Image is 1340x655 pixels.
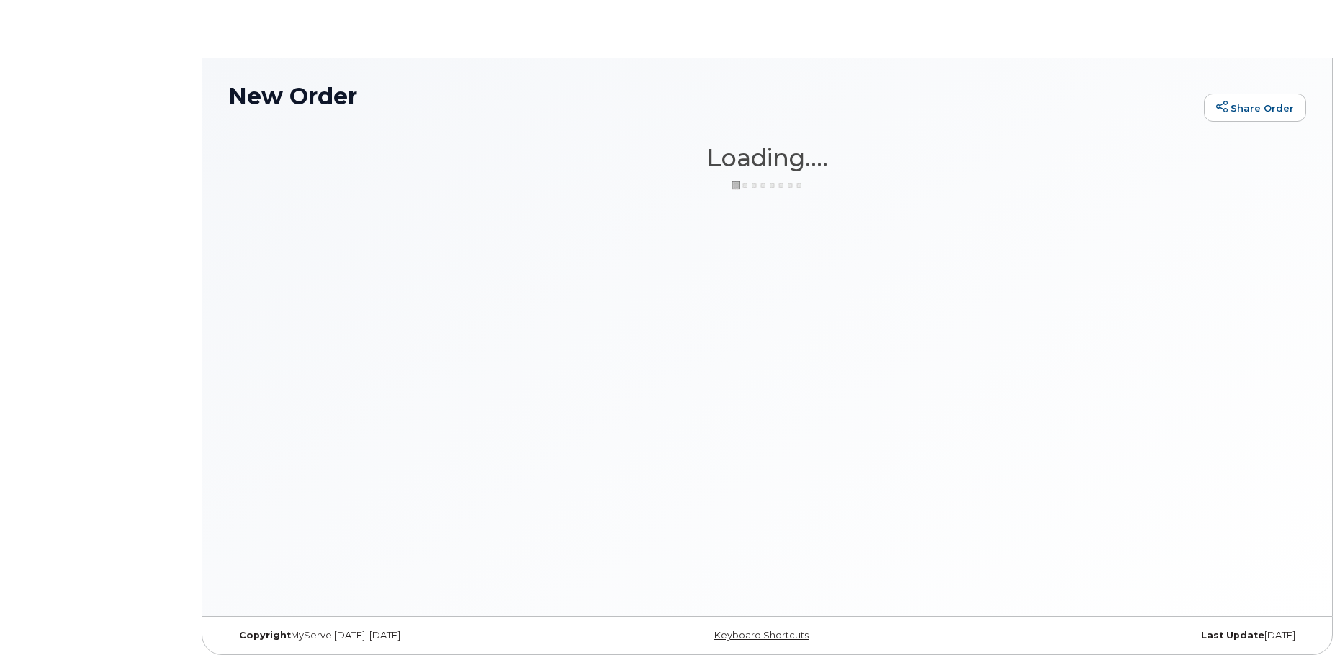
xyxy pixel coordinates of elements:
[228,145,1306,171] h1: Loading....
[228,83,1197,109] h1: New Order
[1204,94,1306,122] a: Share Order
[732,180,804,191] img: ajax-loader-3a6953c30dc77f0bf724df975f13086db4f4c1262e45940f03d1251963f1bf2e.gif
[714,630,809,641] a: Keyboard Shortcuts
[228,630,588,641] div: MyServe [DATE]–[DATE]
[947,630,1306,641] div: [DATE]
[1201,630,1264,641] strong: Last Update
[239,630,291,641] strong: Copyright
